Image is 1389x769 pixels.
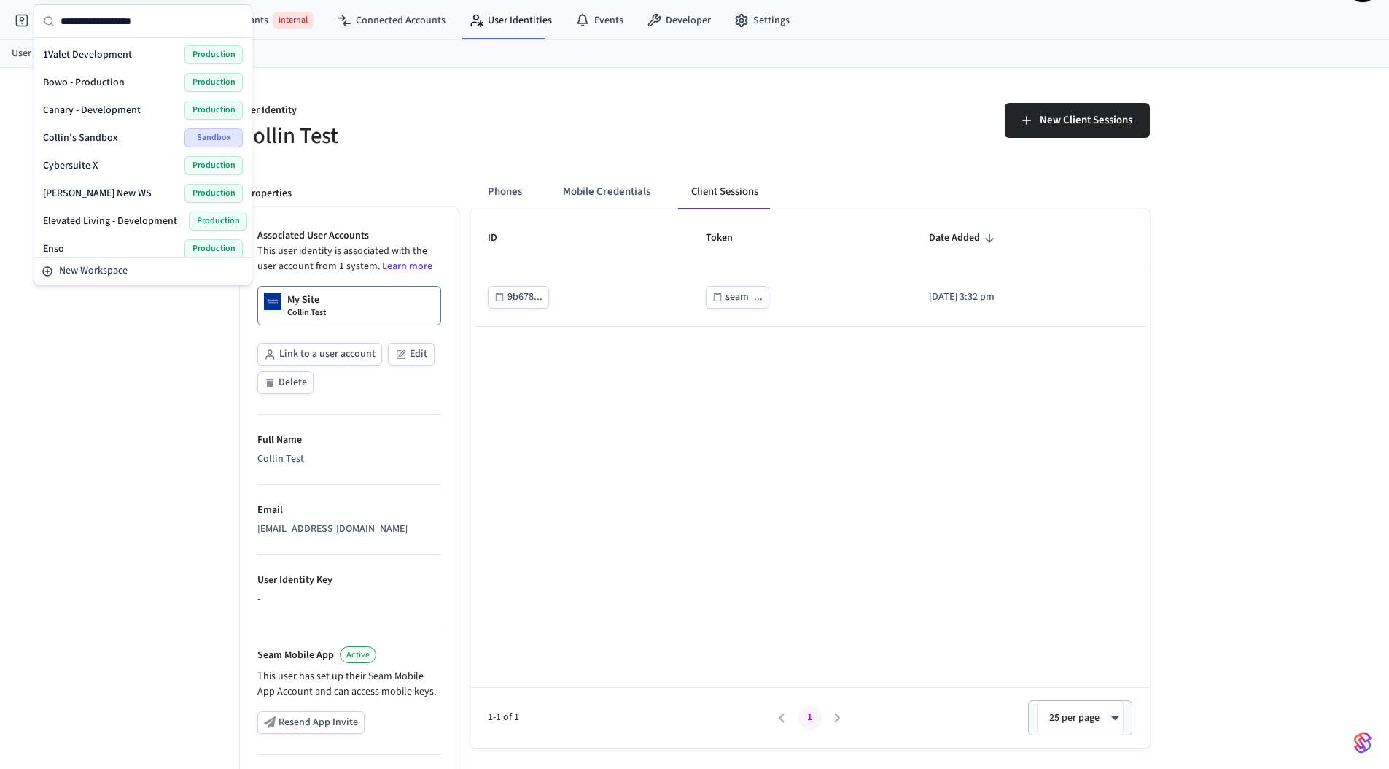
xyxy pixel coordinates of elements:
[257,648,334,663] p: Seam Mobile App
[12,46,76,61] a: User Identities
[257,452,441,467] div: Collin Test
[189,212,247,231] span: Production
[287,293,319,307] p: My Site
[257,433,441,448] p: Full Name
[382,259,432,274] a: Learn more
[43,158,98,173] span: Cybersuite X
[246,186,453,201] p: Properties
[1005,103,1150,138] button: New Client Sessions
[257,228,441,244] p: Associated User Accounts
[488,710,769,725] span: 1-1 of 1
[240,103,686,121] p: User Identity
[488,286,549,309] button: 9b678...
[488,227,516,250] span: ID
[929,290,1132,305] p: [DATE] 3:32 pm
[564,7,635,34] a: Events
[1040,111,1132,130] span: New Client Sessions
[43,103,141,117] span: Canary - Development
[798,706,822,730] button: page 1
[257,573,441,588] p: User Identity Key
[257,503,441,518] p: Email
[257,669,441,700] p: This user has set up their Seam Mobile App Account and can access mobile keys.
[34,38,252,257] div: Suggestions
[184,156,243,175] span: Production
[257,244,441,274] p: This user identity is associated with the user account from 1 system.
[257,522,441,537] div: [EMAIL_ADDRESS][DOMAIN_NAME]
[287,307,326,319] p: Collin Test
[769,706,852,730] nav: pagination navigation
[184,184,243,203] span: Production
[551,174,662,209] button: Mobile Credentials
[1037,700,1124,735] div: 25 per page
[706,227,752,250] span: Token
[635,7,723,34] a: Developer
[257,711,365,734] button: Resend App Invite
[43,214,177,228] span: Elevated Living - Development
[184,73,243,92] span: Production
[706,286,769,309] button: seam_...
[476,174,534,209] button: Phones
[43,75,125,90] span: Bowo - Production
[725,288,763,306] div: seam_...
[240,121,686,151] h5: Collin Test
[457,7,564,34] a: User Identities
[184,45,243,64] span: Production
[346,649,370,661] span: Active
[273,12,314,29] span: Internal
[929,227,999,250] span: Date Added
[257,371,314,394] button: Delete
[43,241,64,256] span: Enso
[1354,731,1372,754] img: SeamLogoGradient.69752ec5.svg
[184,128,243,147] span: Sandbox
[507,288,542,306] div: 9b678...
[680,174,770,209] button: Client Sessions
[388,343,435,366] button: Edit
[43,186,152,201] span: [PERSON_NAME] New WS
[257,343,382,366] button: Link to a user account
[59,263,128,279] span: New Workspace
[43,47,132,62] span: 1Valet Development
[325,7,457,34] a: Connected Accounts
[184,101,243,120] span: Production
[3,7,79,34] a: Devices
[264,293,281,310] img: Dormakaba Community Site Logo
[257,286,441,325] a: My SiteCollin Test
[184,239,243,258] span: Production
[257,592,441,607] div: -
[470,209,1150,326] table: sticky table
[43,131,118,145] span: Collin's Sandbox
[723,7,801,34] a: Settings
[36,259,250,283] button: New Workspace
